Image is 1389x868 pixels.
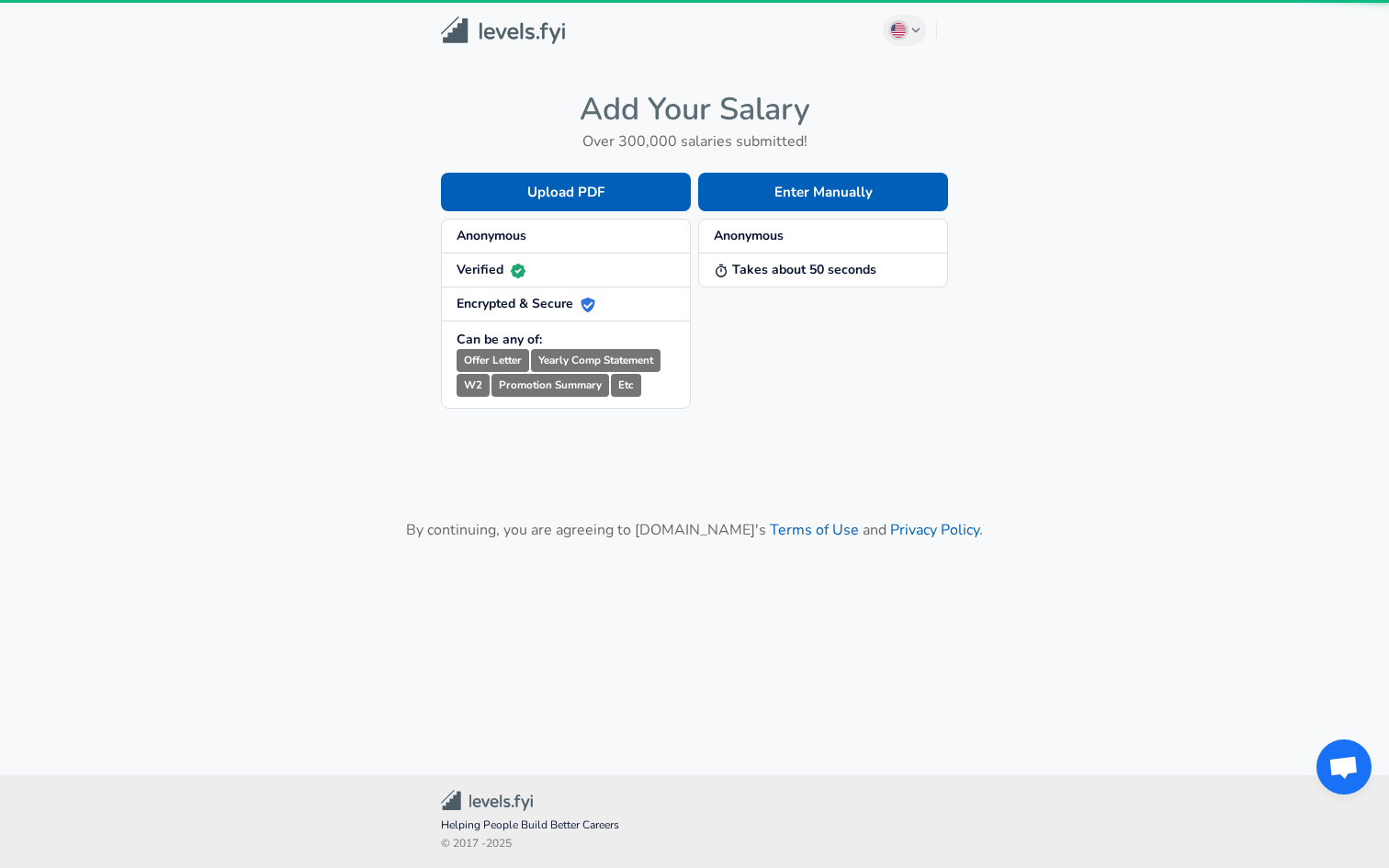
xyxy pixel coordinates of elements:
span: © 2017 - 2025 [441,835,948,853]
button: Enter Manually [698,173,948,211]
small: Yearly Comp Statement [531,349,661,372]
strong: Anonymous [457,227,526,244]
small: W2 [457,374,490,397]
a: Terms of Use [770,520,859,540]
small: Offer Letter [457,349,529,372]
small: Etc [611,374,641,397]
h4: Add Your Salary [441,90,948,129]
strong: Encrypted & Secure [457,295,595,312]
strong: Takes about 50 seconds [714,261,876,278]
strong: Can be any of: [457,331,542,348]
button: Upload PDF [441,173,691,211]
img: English (US) [891,23,906,38]
small: Promotion Summary [491,374,609,397]
span: Helping People Build Better Careers [441,817,948,835]
img: Levels.fyi [441,17,565,45]
img: Levels.fyi Community [441,790,533,811]
strong: Anonymous [714,227,784,244]
button: English (US) [883,15,927,46]
strong: Verified [457,261,525,278]
a: Privacy Policy [890,520,979,540]
div: Open chat [1316,739,1372,795]
h6: Over 300,000 salaries submitted! [441,129,948,154]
